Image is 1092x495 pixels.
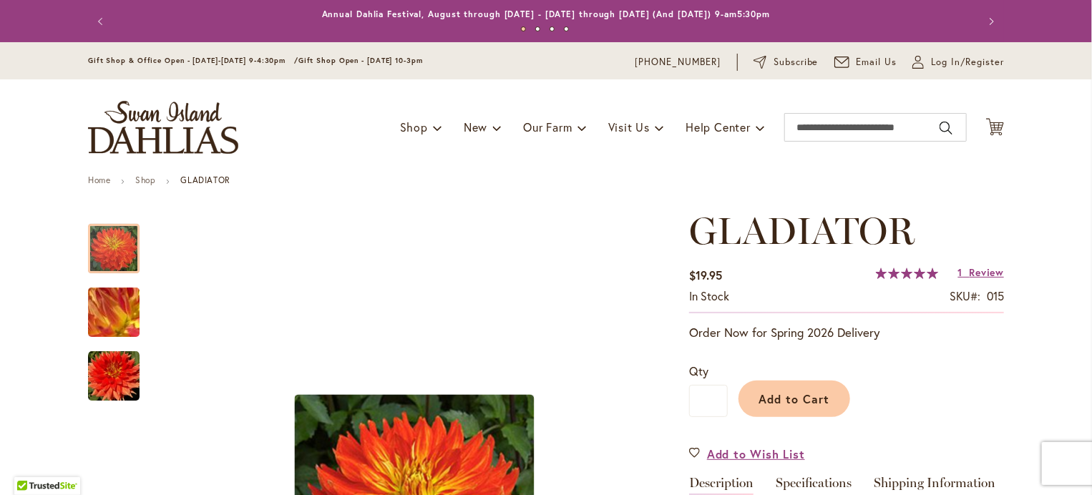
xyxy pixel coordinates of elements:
[523,119,572,134] span: Our Farm
[876,268,939,279] div: 100%
[298,56,423,65] span: Gift Shop Open - [DATE] 10-3pm
[635,55,721,69] a: [PHONE_NUMBER]
[950,288,980,303] strong: SKU
[689,446,805,462] a: Add to Wish List
[754,55,819,69] a: Subscribe
[958,265,963,279] span: 1
[738,381,850,417] button: Add to Cart
[975,7,1004,36] button: Next
[689,288,729,305] div: Availability
[400,119,428,134] span: Shop
[608,119,650,134] span: Visit Us
[689,288,729,303] span: In stock
[11,444,51,484] iframe: Launch Accessibility Center
[931,55,1004,69] span: Log In/Register
[564,26,569,31] button: 4 of 4
[535,26,540,31] button: 2 of 4
[912,55,1004,69] a: Log In/Register
[834,55,897,69] a: Email Us
[88,210,154,273] div: Gladiator
[774,55,819,69] span: Subscribe
[180,175,230,185] strong: GLADIATOR
[857,55,897,69] span: Email Us
[759,391,830,406] span: Add to Cart
[88,273,154,337] div: Gladiator
[958,265,1004,279] a: 1 Review
[970,265,1004,279] span: Review
[707,446,805,462] span: Add to Wish List
[686,119,751,134] span: Help Center
[88,7,117,36] button: Previous
[689,268,722,283] span: $19.95
[987,288,1004,305] div: 015
[88,56,298,65] span: Gift Shop & Office Open - [DATE]-[DATE] 9-4:30pm /
[88,351,140,402] img: Gladiator
[689,324,1004,341] p: Order Now for Spring 2026 Delivery
[322,9,771,19] a: Annual Dahlia Festival, August through [DATE] - [DATE] through [DATE] (And [DATE]) 9-am5:30pm
[88,337,140,401] div: Gladiator
[88,175,110,185] a: Home
[62,274,165,351] img: Gladiator
[464,119,487,134] span: New
[135,175,155,185] a: Shop
[88,101,238,154] a: store logo
[550,26,555,31] button: 3 of 4
[689,363,708,378] span: Qty
[521,26,526,31] button: 1 of 4
[689,208,915,253] span: GLADIATOR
